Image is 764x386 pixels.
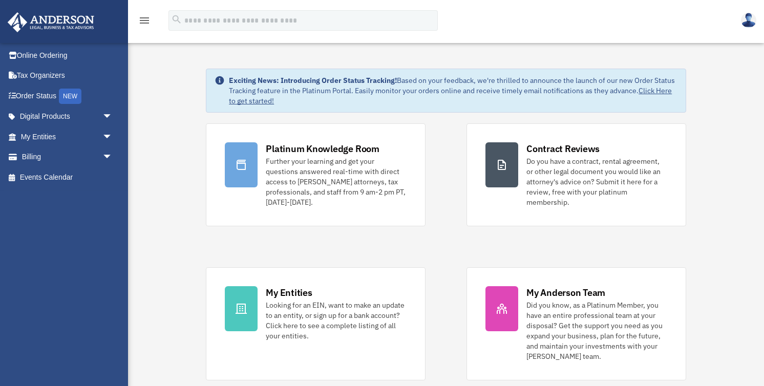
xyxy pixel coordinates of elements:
[7,85,128,106] a: Order StatusNEW
[138,18,151,27] a: menu
[526,286,605,299] div: My Anderson Team
[526,300,667,361] div: Did you know, as a Platinum Member, you have an entire professional team at your disposal? Get th...
[266,300,407,341] div: Looking for an EIN, want to make an update to an entity, or sign up for a bank account? Click her...
[7,126,128,147] a: My Entitiesarrow_drop_down
[206,267,426,380] a: My Entities Looking for an EIN, want to make an update to an entity, or sign up for a bank accoun...
[466,267,686,380] a: My Anderson Team Did you know, as a Platinum Member, you have an entire professional team at your...
[229,75,677,106] div: Based on your feedback, we're thrilled to announce the launch of our new Order Status Tracking fe...
[206,123,426,226] a: Platinum Knowledge Room Further your learning and get your questions answered real-time with dire...
[7,45,128,66] a: Online Ordering
[7,147,128,167] a: Billingarrow_drop_down
[138,14,151,27] i: menu
[466,123,686,226] a: Contract Reviews Do you have a contract, rental agreement, or other legal document you would like...
[7,167,128,187] a: Events Calendar
[526,142,600,155] div: Contract Reviews
[171,14,182,25] i: search
[59,89,81,104] div: NEW
[266,142,379,155] div: Platinum Knowledge Room
[7,106,128,127] a: Digital Productsarrow_drop_down
[526,156,667,207] div: Do you have a contract, rental agreement, or other legal document you would like an attorney's ad...
[229,86,672,105] a: Click Here to get started!
[229,76,397,85] strong: Exciting News: Introducing Order Status Tracking!
[7,66,128,86] a: Tax Organizers
[102,147,123,168] span: arrow_drop_down
[266,156,407,207] div: Further your learning and get your questions answered real-time with direct access to [PERSON_NAM...
[266,286,312,299] div: My Entities
[5,12,97,32] img: Anderson Advisors Platinum Portal
[102,126,123,147] span: arrow_drop_down
[102,106,123,127] span: arrow_drop_down
[741,13,756,28] img: User Pic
